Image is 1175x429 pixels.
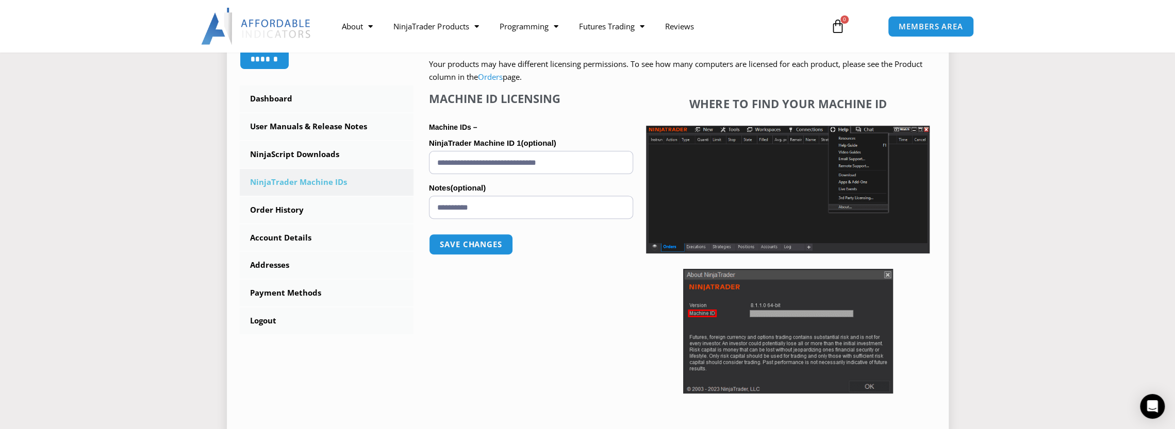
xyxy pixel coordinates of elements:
[815,11,860,41] a: 0
[429,59,922,82] span: Your products may have different licensing permissions. To see how many computers are licensed fo...
[240,225,414,251] a: Account Details
[478,72,503,82] a: Orders
[840,15,849,24] span: 0
[683,269,893,393] img: Screenshot 2025-01-17 114931 | Affordable Indicators – NinjaTrader
[240,85,414,334] nav: Account pages
[332,14,818,38] nav: Menu
[646,126,930,253] img: Screenshot 2025-01-17 1155544 | Affordable Indicators – NinjaTrader
[654,14,704,38] a: Reviews
[332,14,383,38] a: About
[899,23,963,30] span: MEMBERS AREA
[429,92,633,105] h4: Machine ID Licensing
[240,113,414,140] a: User Manuals & Release Notes
[240,280,414,306] a: Payment Methods
[489,14,568,38] a: Programming
[429,135,633,151] label: NinjaTrader Machine ID 1
[451,183,486,192] span: (optional)
[429,234,513,255] button: Save changes
[1140,394,1165,419] div: Open Intercom Messenger
[240,141,414,168] a: NinjaScript Downloads
[240,85,414,112] a: Dashboard
[568,14,654,38] a: Futures Trading
[240,169,414,196] a: NinjaTrader Machine IDs
[646,97,930,110] h4: Where to find your Machine ID
[383,14,489,38] a: NinjaTrader Products
[240,197,414,224] a: Order History
[429,123,477,131] strong: Machine IDs –
[888,16,974,37] a: MEMBERS AREA
[521,139,556,147] span: (optional)
[240,307,414,334] a: Logout
[240,252,414,279] a: Addresses
[201,8,312,45] img: LogoAI | Affordable Indicators – NinjaTrader
[429,180,633,196] label: Notes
